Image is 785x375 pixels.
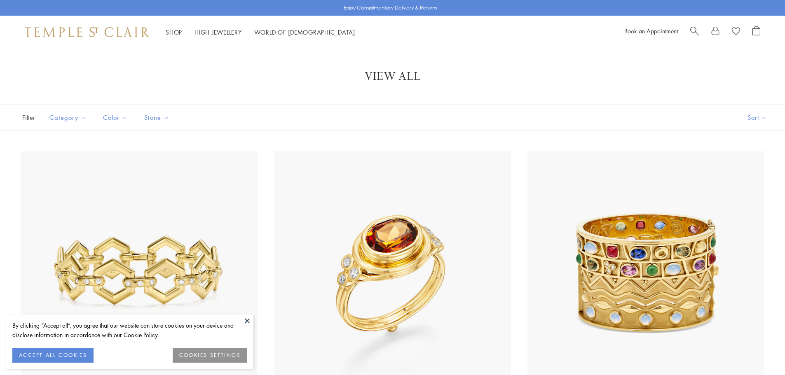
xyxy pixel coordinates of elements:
nav: Main navigation [166,27,355,37]
button: Category [43,108,93,127]
span: Stone [140,112,176,123]
a: Book an Appointment [624,27,678,35]
button: Color [97,108,134,127]
a: ShopShop [166,28,182,36]
a: View Wishlist [732,26,740,38]
a: Search [690,26,699,38]
img: Temple St. Clair [25,27,149,37]
a: Open Shopping Bag [752,26,760,38]
span: Color [99,112,134,123]
button: Stone [138,108,176,127]
button: ACCEPT ALL COOKIES [12,348,94,363]
span: Category [45,112,93,123]
a: High JewelleryHigh Jewellery [194,28,242,36]
div: By clicking “Accept all”, you agree that our website can store cookies on your device and disclos... [12,321,247,340]
button: Show sort by [729,105,785,130]
p: Enjoy Complimentary Delivery & Returns [344,4,437,12]
h1: View All [33,69,752,84]
a: World of [DEMOGRAPHIC_DATA]World of [DEMOGRAPHIC_DATA] [254,28,355,36]
button: COOKIES SETTINGS [173,348,247,363]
